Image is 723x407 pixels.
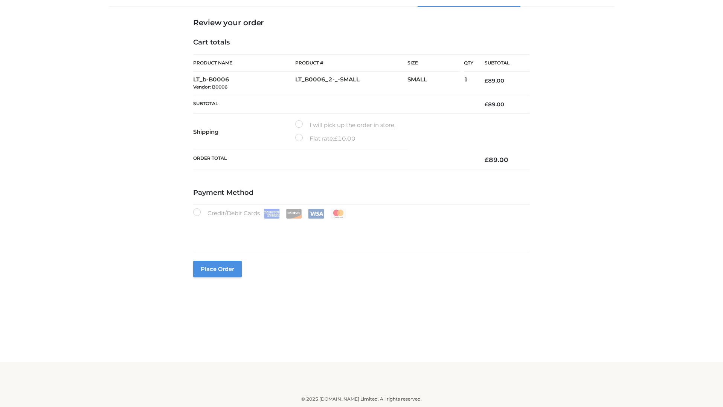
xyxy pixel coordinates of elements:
label: I will pick up the order in store. [295,120,395,130]
td: 1 [464,72,473,95]
th: Subtotal [193,95,473,113]
th: Qty [464,54,473,72]
h4: Cart totals [193,38,530,47]
h4: Payment Method [193,189,530,197]
td: LT_B0006_2-_-SMALL [295,72,407,95]
label: Credit/Debit Cards [193,208,347,219]
span: £ [485,77,488,84]
img: Mastercard [330,209,346,219]
th: Shipping [193,114,295,150]
th: Product # [295,54,407,72]
div: © 2025 [DOMAIN_NAME] Limited. All rights reserved. [112,395,611,403]
span: £ [485,101,488,108]
img: Visa [308,209,324,219]
button: Place order [193,261,242,277]
img: Amex [264,209,280,219]
th: Product Name [193,54,295,72]
th: Subtotal [473,55,530,72]
th: Order Total [193,150,473,170]
td: LT_b-B0006 [193,72,295,95]
bdi: 89.00 [485,77,504,84]
small: Vendor: B0006 [193,84,227,90]
iframe: Secure payment input frame [192,217,528,245]
th: Size [407,55,460,72]
span: £ [485,156,489,164]
td: SMALL [407,72,464,95]
span: £ [334,135,338,142]
bdi: 10.00 [334,135,355,142]
label: Flat rate: [295,134,355,144]
img: Discover [286,209,302,219]
h3: Review your order [193,18,530,27]
bdi: 89.00 [485,101,504,108]
bdi: 89.00 [485,156,508,164]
